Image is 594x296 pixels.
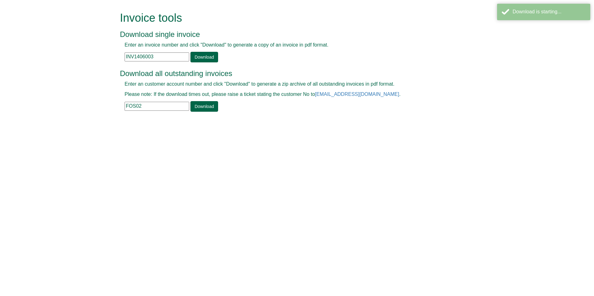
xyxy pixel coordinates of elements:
div: Download is starting... [513,8,586,16]
h1: Invoice tools [120,12,460,24]
a: Download [190,52,218,62]
input: e.g. BLA02 [125,102,189,111]
a: Download [190,101,218,112]
p: Please note: If the download times out, please raise a ticket stating the customer No to . [125,91,455,98]
h3: Download all outstanding invoices [120,70,460,78]
h3: Download single invoice [120,30,460,38]
p: Enter an invoice number and click "Download" to generate a copy of an invoice in pdf format. [125,42,455,49]
p: Enter an customer account number and click "Download" to generate a zip archive of all outstandin... [125,81,455,88]
input: e.g. INV1234 [125,52,189,61]
a: [EMAIL_ADDRESS][DOMAIN_NAME] [315,92,399,97]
